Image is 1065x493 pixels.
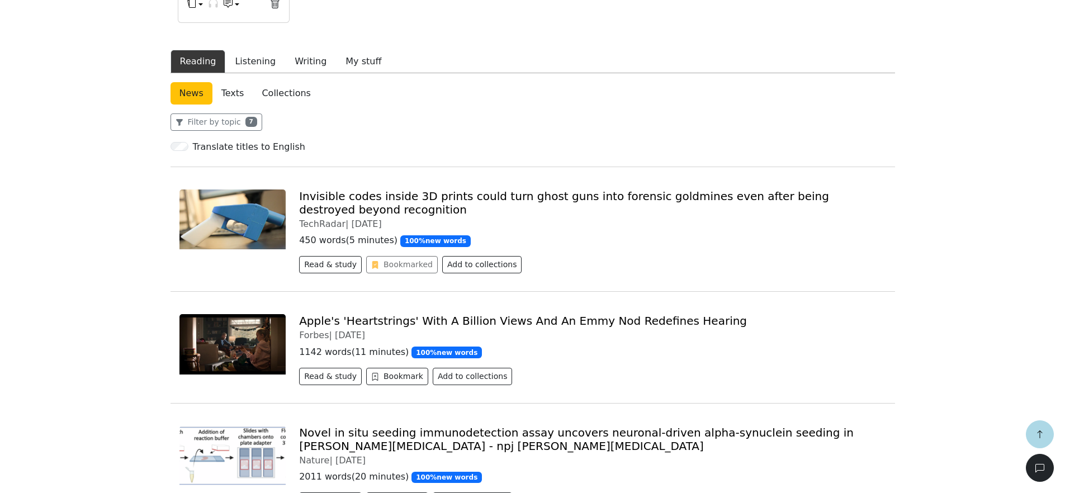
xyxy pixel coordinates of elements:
span: 100 % new words [411,472,482,483]
button: Read & study [299,256,362,273]
p: 2011 words ( 20 minutes ) [299,470,886,483]
span: [DATE] [335,330,365,340]
div: Nature | [299,455,886,466]
a: Novel in situ seeding immunodetection assay uncovers neuronal-driven alpha-synuclein seeding in [... [299,426,854,453]
button: Bookmark [366,368,428,385]
a: Read & study [299,373,366,383]
a: Texts [212,82,253,105]
p: 1142 words ( 11 minutes ) [299,345,886,359]
div: Forbes | [299,330,886,340]
img: 41531_2025_1111_Fig1_HTML.png [179,426,286,486]
span: 100 % new words [411,347,482,358]
img: 0x0.jpg [179,314,286,374]
button: My stuff [336,50,391,73]
button: Add to collections [433,368,513,385]
img: vCbcCrCFaY6YLyLTRGvbxC-1200-80.png [179,189,286,249]
div: TechRadar | [299,219,886,229]
span: 100 % new words [400,235,471,246]
a: News [171,82,212,105]
button: Writing [285,50,336,73]
span: [DATE] [352,219,382,229]
button: Filter by topic7 [171,113,262,131]
a: Invisible codes inside 3D prints could turn ghost guns into forensic goldmines even after being d... [299,189,829,216]
button: Read & study [299,368,362,385]
a: Collections [253,82,319,105]
button: Add to collections [442,256,522,273]
span: [DATE] [335,455,366,466]
a: Read & study [299,261,366,272]
span: 7 [245,117,257,127]
p: 450 words ( 5 minutes ) [299,234,886,247]
button: Reading [171,50,226,73]
button: Listening [225,50,285,73]
a: Apple's 'Heartstrings' With A Billion Views And An Emmy Nod Redefines Hearing [299,314,747,328]
h6: Translate titles to English [193,141,305,152]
